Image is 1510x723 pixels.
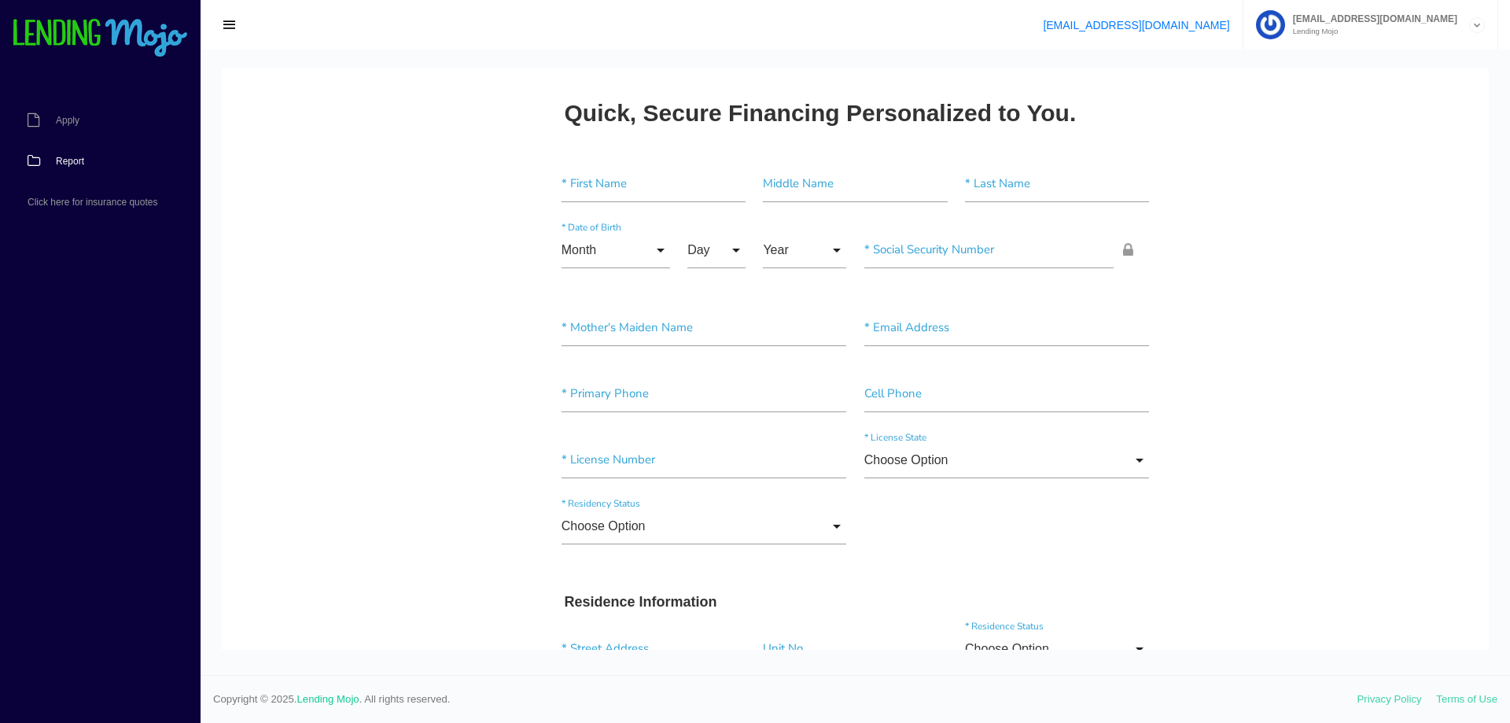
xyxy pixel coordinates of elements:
span: Report [56,157,84,166]
span: Click here for insurance quotes [28,197,157,207]
span: Apply [56,116,79,125]
small: Lending Mojo [1285,28,1457,35]
a: Privacy Policy [1357,693,1422,705]
h3: Residence Information [343,526,925,543]
img: Profile image [1256,10,1285,39]
a: [EMAIL_ADDRESS][DOMAIN_NAME] [1043,19,1229,31]
a: Lending Mojo [297,693,359,705]
span: [EMAIL_ADDRESS][DOMAIN_NAME] [1285,14,1457,24]
img: logo-small.png [12,19,189,58]
span: Copyright © 2025. . All rights reserved. [213,692,1357,707]
a: Terms of Use [1436,693,1497,705]
h2: Quick, Secure Financing Personalized to You. [343,31,855,57]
